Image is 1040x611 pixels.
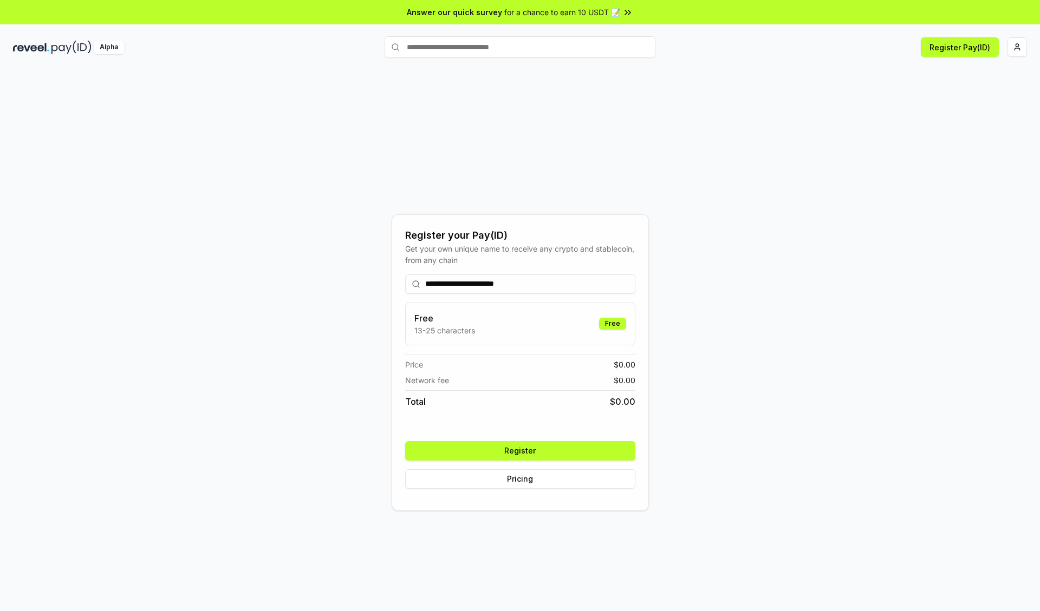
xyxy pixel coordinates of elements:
[407,6,502,18] span: Answer our quick survey
[614,375,635,386] span: $ 0.00
[94,41,124,54] div: Alpha
[414,325,475,336] p: 13-25 characters
[13,41,49,54] img: reveel_dark
[414,312,475,325] h3: Free
[405,243,635,266] div: Get your own unique name to receive any crypto and stablecoin, from any chain
[599,318,626,330] div: Free
[610,395,635,408] span: $ 0.00
[405,359,423,370] span: Price
[405,441,635,461] button: Register
[405,228,635,243] div: Register your Pay(ID)
[405,375,449,386] span: Network fee
[614,359,635,370] span: $ 0.00
[504,6,620,18] span: for a chance to earn 10 USDT 📝
[921,37,999,57] button: Register Pay(ID)
[405,395,426,408] span: Total
[405,469,635,489] button: Pricing
[51,41,92,54] img: pay_id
